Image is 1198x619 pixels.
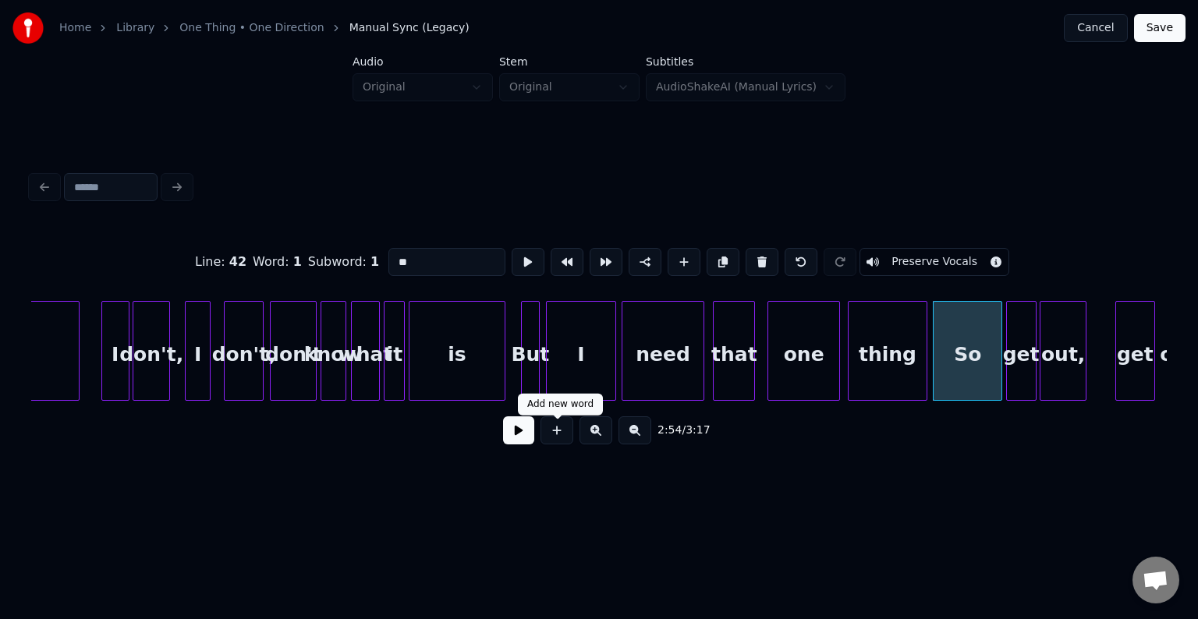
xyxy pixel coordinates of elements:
button: Save [1134,14,1186,42]
span: 1 [293,254,302,269]
div: Line : [195,253,246,271]
div: / [657,423,695,438]
div: Subword : [308,253,379,271]
span: 42 [229,254,246,269]
label: Stem [499,56,640,67]
span: Manual Sync (Legacy) [349,20,470,36]
span: 2:54 [657,423,682,438]
img: youka [12,12,44,44]
nav: breadcrumb [59,20,470,36]
label: Subtitles [646,56,845,67]
label: Audio [353,56,493,67]
button: Cancel [1064,14,1127,42]
a: Home [59,20,91,36]
a: One Thing • One Direction [179,20,324,36]
a: Library [116,20,154,36]
span: 3:17 [686,423,710,438]
button: Toggle [860,248,1009,276]
div: Add new word [527,398,594,411]
div: Open chat [1132,557,1179,603]
span: 1 [370,254,379,269]
div: Word : [253,253,302,271]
